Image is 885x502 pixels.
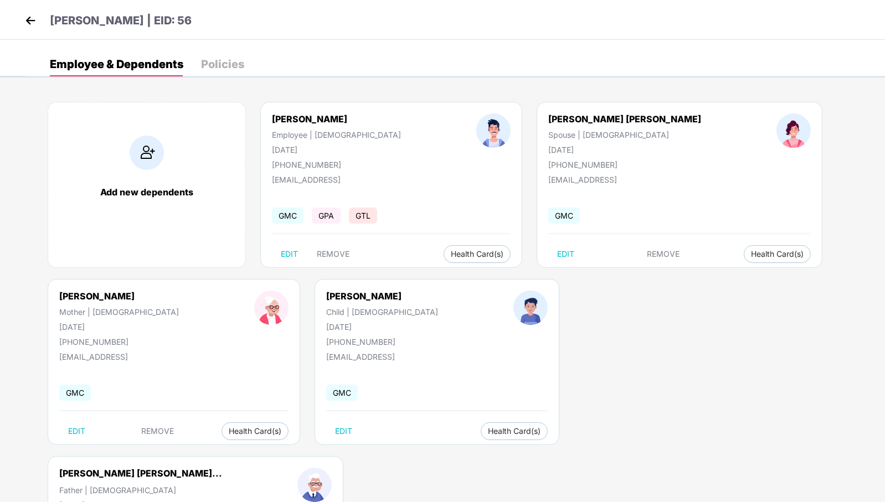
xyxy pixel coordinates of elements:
[444,245,511,263] button: Health Card(s)
[481,422,548,440] button: Health Card(s)
[281,250,298,258] span: EDIT
[50,12,192,29] p: [PERSON_NAME] | EID: 56
[222,422,289,440] button: Health Card(s)
[744,245,811,263] button: Health Card(s)
[751,251,804,257] span: Health Card(s)
[272,113,401,125] div: [PERSON_NAME]
[647,250,680,258] span: REMOVE
[133,422,183,440] button: REMOVE
[308,245,358,263] button: REMOVE
[68,427,85,436] span: EDIT
[548,130,701,139] div: Spouse | [DEMOGRAPHIC_DATA]
[59,307,179,317] div: Mother | [DEMOGRAPHIC_DATA]
[59,187,234,198] div: Add new dependents
[59,485,222,495] div: Father | [DEMOGRAPHIC_DATA]
[335,427,352,436] span: EDIT
[59,468,222,479] div: [PERSON_NAME] [PERSON_NAME]...
[451,251,503,257] span: Health Card(s)
[272,145,401,154] div: [DATE]
[59,291,179,302] div: [PERSON_NAME]
[254,291,289,325] img: profileImage
[59,337,179,346] div: [PHONE_NUMBER]
[326,422,361,440] button: EDIT
[513,291,548,325] img: profileImage
[142,427,174,436] span: REMOVE
[22,12,39,29] img: back
[326,352,437,361] div: [EMAIL_ADDRESS]
[272,175,383,184] div: [EMAIL_ADDRESS]
[59,385,91,401] span: GMC
[297,468,332,502] img: profileImage
[130,136,164,170] img: addIcon
[548,175,659,184] div: [EMAIL_ADDRESS]
[272,130,401,139] div: Employee | [DEMOGRAPHIC_DATA]
[548,208,580,224] span: GMC
[326,307,438,317] div: Child | [DEMOGRAPHIC_DATA]
[557,250,574,258] span: EDIT
[326,291,438,302] div: [PERSON_NAME]
[548,245,583,263] button: EDIT
[59,422,94,440] button: EDIT
[548,160,701,169] div: [PHONE_NUMBER]
[349,208,377,224] span: GTL
[326,385,358,401] span: GMC
[201,59,244,70] div: Policies
[548,145,701,154] div: [DATE]
[488,428,541,434] span: Health Card(s)
[272,245,307,263] button: EDIT
[272,160,401,169] div: [PHONE_NUMBER]
[776,113,811,148] img: profileImage
[272,208,303,224] span: GMC
[59,322,179,332] div: [DATE]
[317,250,349,258] span: REMOVE
[312,208,341,224] span: GPA
[548,113,701,125] div: [PERSON_NAME] [PERSON_NAME]
[476,113,511,148] img: profileImage
[326,322,438,332] div: [DATE]
[59,352,170,361] div: [EMAIL_ADDRESS]
[326,337,438,346] div: [PHONE_NUMBER]
[229,428,281,434] span: Health Card(s)
[50,59,183,70] div: Employee & Dependents
[639,245,689,263] button: REMOVE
